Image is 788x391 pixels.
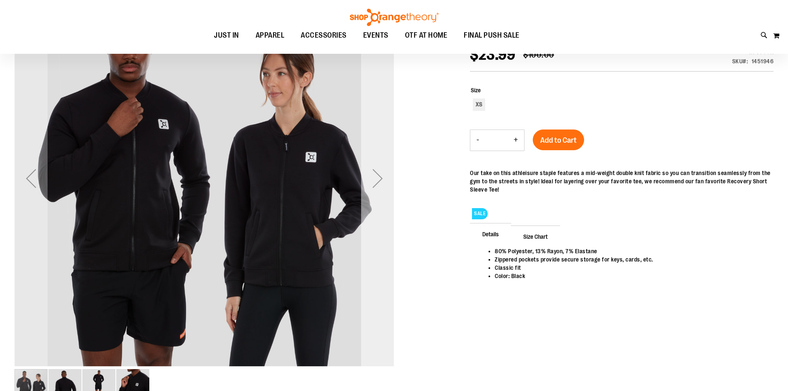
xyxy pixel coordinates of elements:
[540,136,577,145] span: Add to Cart
[471,87,481,94] span: Size
[397,26,456,45] a: OTF AT HOME
[495,247,765,255] li: 80% Polyester, 13% Rayon, 7% Elastane
[523,50,554,60] span: $100.00
[455,26,528,45] a: FINAL PUSH SALE
[495,264,765,272] li: Classic fit
[495,255,765,264] li: Zippered pockets provide secure storage for keys, cards, etc.
[470,223,511,245] span: Details
[301,26,347,45] span: ACCESSORIES
[256,26,285,45] span: APPAREL
[508,130,524,151] button: Increase product quantity
[206,26,247,45] a: JUST IN
[511,225,560,247] span: Size Chart
[472,208,488,219] span: SALE
[470,130,485,151] button: Decrease product quantity
[464,26,520,45] span: FINAL PUSH SALE
[363,26,388,45] span: EVENTS
[485,130,508,150] input: Product quantity
[355,26,397,45] a: EVENTS
[473,98,485,111] div: XS
[292,26,355,45] a: ACCESSORIES
[495,272,765,280] li: Color: Black
[752,57,774,65] div: 1451946
[247,26,293,45] a: APPAREL
[533,130,584,150] button: Add to Cart
[349,9,440,26] img: Shop Orangetheory
[470,169,774,194] div: Our take on this athleisure staple features a mid-weight double knit fabric so you can transition...
[470,46,515,63] span: $23.99
[214,26,239,45] span: JUST IN
[405,26,448,45] span: OTF AT HOME
[732,58,748,65] strong: SKU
